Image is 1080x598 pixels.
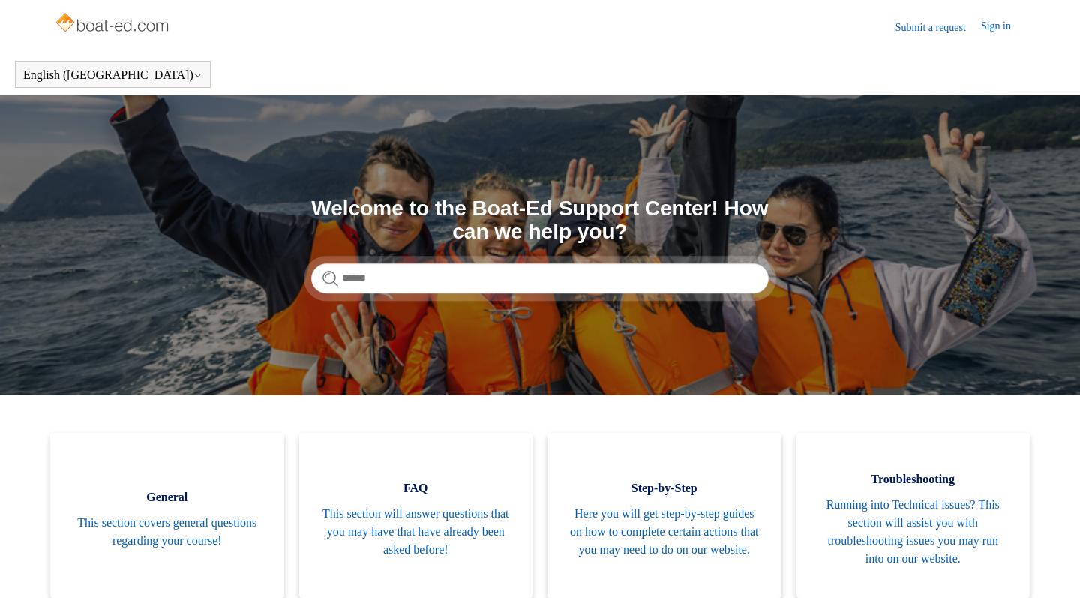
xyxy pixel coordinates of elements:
[819,496,1008,568] span: Running into Technical issues? This section will assist you with troubleshooting issues you may r...
[73,514,262,550] span: This section covers general questions regarding your course!
[981,18,1026,36] a: Sign in
[570,479,759,497] span: Step-by-Step
[570,505,759,559] span: Here you will get step-by-step guides on how to complete certain actions that you may need to do ...
[311,197,769,244] h1: Welcome to the Boat-Ed Support Center! How can we help you?
[50,433,284,598] a: General This section covers general questions regarding your course!
[322,479,511,497] span: FAQ
[322,505,511,559] span: This section will answer questions that you may have that have already been asked before!
[299,433,533,598] a: FAQ This section will answer questions that you may have that have already been asked before!
[54,9,173,39] img: Boat-Ed Help Center home page
[547,433,781,598] a: Step-by-Step Here you will get step-by-step guides on how to complete certain actions that you ma...
[895,20,981,35] a: Submit a request
[23,68,202,82] button: English ([GEOGRAPHIC_DATA])
[73,488,262,506] span: General
[311,263,769,293] input: Search
[796,433,1030,598] a: Troubleshooting Running into Technical issues? This section will assist you with troubleshooting ...
[819,470,1008,488] span: Troubleshooting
